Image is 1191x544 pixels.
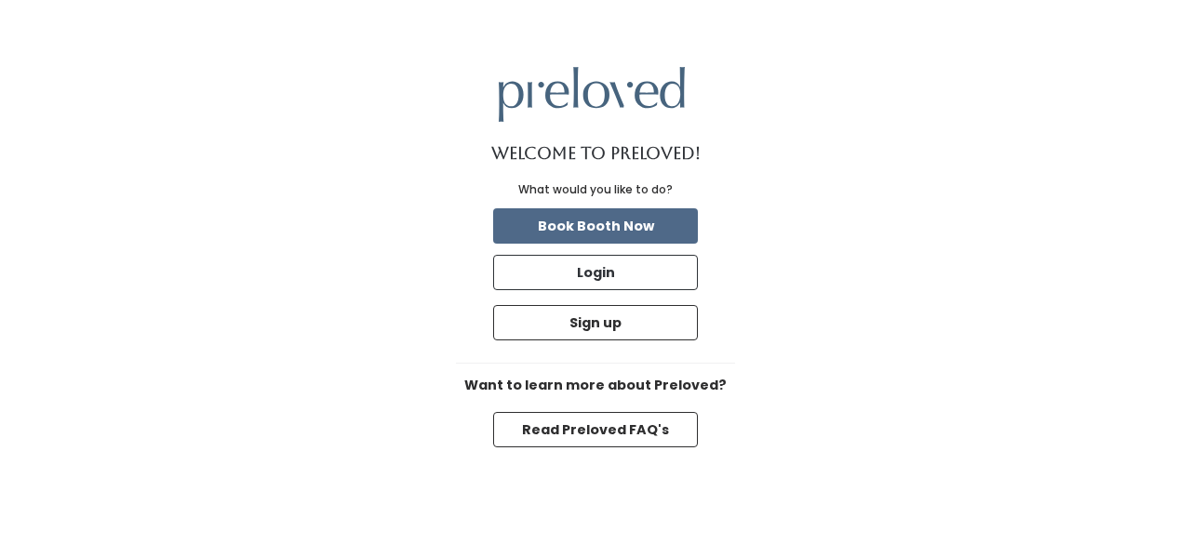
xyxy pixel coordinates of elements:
[518,181,673,198] div: What would you like to do?
[493,412,698,447] button: Read Preloved FAQ's
[489,251,702,294] a: Login
[493,305,698,340] button: Sign up
[499,67,685,122] img: preloved logo
[489,301,702,344] a: Sign up
[493,255,698,290] button: Login
[493,208,698,244] button: Book Booth Now
[456,378,735,393] h6: Want to learn more about Preloved?
[491,144,701,163] h1: Welcome to Preloved!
